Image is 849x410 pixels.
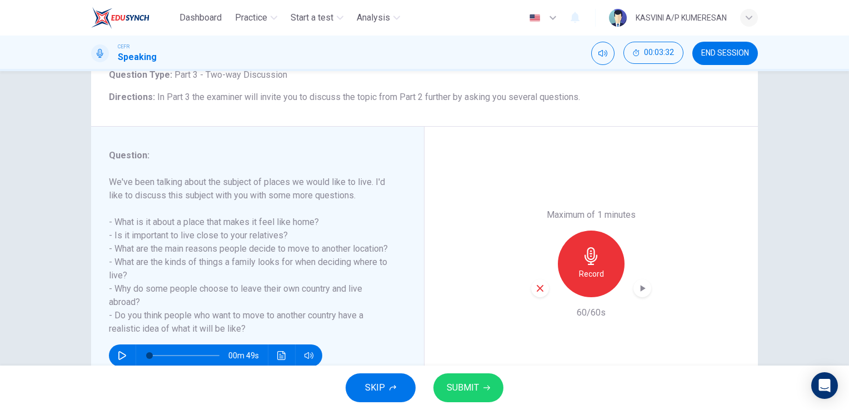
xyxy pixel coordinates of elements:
[273,344,291,367] button: Click to see the audio transcription
[701,49,749,58] span: END SESSION
[692,42,758,65] button: END SESSION
[636,11,727,24] div: KASVINI A/P KUMERESAN
[175,8,226,28] button: Dashboard
[591,42,615,65] div: Mute
[352,8,404,28] button: Analysis
[609,9,627,27] img: Profile picture
[433,373,503,402] button: SUBMIT
[91,7,175,29] a: EduSynch logo
[346,373,416,402] button: SKIP
[118,51,157,64] h1: Speaking
[447,380,479,396] span: SUBMIT
[579,267,604,281] h6: Record
[558,231,625,297] button: Record
[91,7,149,29] img: EduSynch logo
[231,8,282,28] button: Practice
[644,48,674,57] span: 00:03:32
[109,91,740,104] h6: Directions :
[291,11,333,24] span: Start a test
[623,42,683,65] div: Hide
[528,14,542,22] img: en
[118,43,129,51] span: CEFR
[811,372,838,399] div: Open Intercom Messenger
[286,8,348,28] button: Start a test
[547,208,636,222] h6: Maximum of 1 minutes
[357,11,390,24] span: Analysis
[179,11,222,24] span: Dashboard
[109,176,393,336] h6: We've been talking about the subject of places we would like to live. I'd like to discuss this su...
[228,344,268,367] span: 00m 49s
[157,92,580,102] span: In Part 3 the examiner will invite you to discuss the topic from Part 2 further by asking you sev...
[235,11,267,24] span: Practice
[109,149,393,162] h6: Question :
[365,380,385,396] span: SKIP
[623,42,683,64] button: 00:03:32
[172,69,287,80] span: Part 3 - Two-way Discussion
[109,68,740,82] h6: Question Type :
[577,306,606,319] h6: 60/60s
